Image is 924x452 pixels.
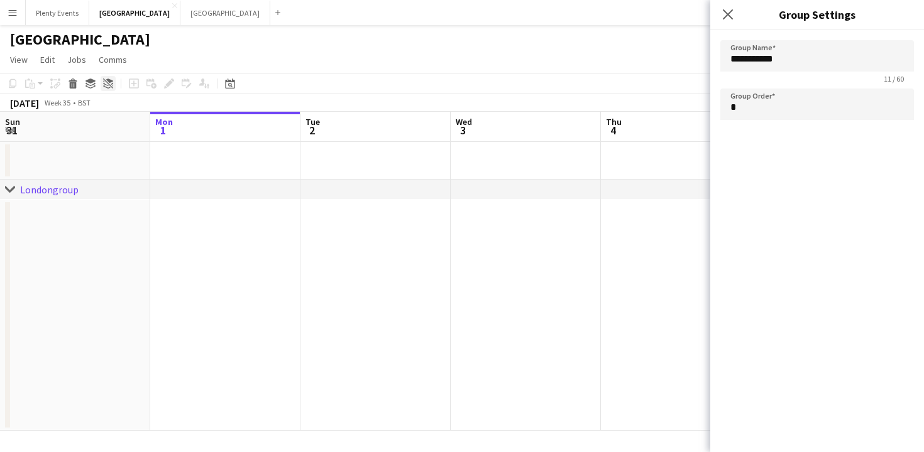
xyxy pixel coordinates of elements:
a: Comms [94,51,132,68]
span: 2 [304,123,320,137]
span: 1 [153,123,173,137]
div: Londongroup [20,183,79,196]
span: 4 [604,123,622,137]
a: Jobs [62,51,91,68]
span: Mon [155,116,173,127]
button: [GEOGRAPHIC_DATA] [89,1,180,25]
h3: Group Settings [710,6,924,23]
span: 3 [454,123,472,137]
span: Thu [606,116,622,127]
span: Comms [99,54,127,65]
a: Edit [35,51,60,68]
div: [DATE] [10,97,39,109]
span: Tue [305,116,320,127]
div: BST [78,98,91,107]
button: [GEOGRAPHIC_DATA] [180,1,270,25]
span: View [10,54,28,65]
button: Plenty Events [26,1,89,25]
span: 11 / 60 [874,74,914,83]
span: Wed [456,116,472,127]
span: Week 35 [41,98,73,107]
span: Jobs [67,54,86,65]
h1: [GEOGRAPHIC_DATA] [10,30,150,49]
span: Edit [40,54,55,65]
span: Sun [5,116,20,127]
span: 31 [3,123,20,137]
a: View [5,51,33,68]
